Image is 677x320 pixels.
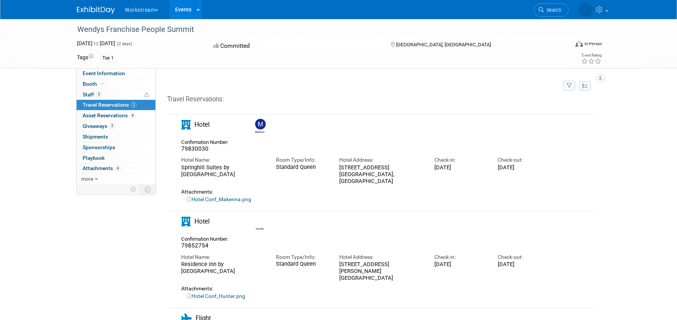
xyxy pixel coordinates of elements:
a: Staff3 [77,90,155,100]
div: Room Type/Info: [276,262,328,270]
a: Booth [77,79,155,89]
a: Giveaways3 [77,121,155,131]
img: ExhibitDay [77,6,115,14]
span: Event Information [83,70,125,76]
div: [STREET_ADDRESS][PERSON_NAME] [GEOGRAPHIC_DATA] [339,270,423,290]
span: [DATE] [DATE] [77,40,115,46]
div: Confirmation Number: [181,137,234,145]
div: Event Format [524,39,602,51]
span: Hotel [194,218,210,225]
span: Asset Reservations [83,112,135,118]
div: Makenna Clark [253,119,266,134]
div: [DATE] [434,270,486,276]
span: Hotel [194,121,210,128]
a: Shipments [77,132,155,142]
div: Check-in: [434,156,486,164]
div: Confirmation Number: [181,243,234,251]
div: Hotel Name: [181,156,265,164]
span: Giveaways [83,123,115,129]
div: Check-in: [434,262,486,270]
div: Tier 1 [100,54,116,62]
div: Attachments: [181,294,550,301]
a: Sponsorships [77,142,155,153]
a: Hotel Conf_Makenna.png [187,196,251,202]
span: Search [520,7,538,13]
span: Staff [83,91,102,98]
a: Asset Reservations4 [77,110,155,121]
a: Travel Reservations3 [77,100,155,110]
div: [DATE] [434,164,486,171]
div: Standard Queen [276,270,328,276]
img: Makenna Clark [255,119,266,129]
div: Hotel Address: [339,156,423,164]
div: [STREET_ADDRESS] [GEOGRAPHIC_DATA], [GEOGRAPHIC_DATA] [339,164,423,185]
div: Residence Inn by [GEOGRAPHIC_DATA] [181,270,265,284]
span: 4 [130,113,135,118]
i: Filter by Traveler [567,84,572,88]
img: Hunter Britsch [255,216,272,235]
div: Standard Queen [276,164,328,171]
td: Tags [77,54,93,62]
span: [GEOGRAPHIC_DATA], [GEOGRAPHIC_DATA] [396,42,491,47]
span: more [81,176,93,182]
div: Hotel Name: [181,262,265,270]
div: Hunter Britsch [253,216,266,240]
div: Springhill Suites by [GEOGRAPHIC_DATA] [181,164,265,178]
div: Attachments: [181,189,550,195]
div: Wendys Franchise People Summit [75,23,557,36]
div: Hotel Address: [339,262,423,270]
img: Lianna Louie [555,4,593,13]
span: Attachments [83,165,121,171]
div: Check-out: [498,262,550,270]
span: Travel Reservations [83,102,136,108]
span: Potential Scheduling Conflict -- at least one attendee is tagged in another overlapping event. [144,91,149,98]
span: 4 [115,166,121,171]
span: 3 [109,123,115,129]
a: Attachments4 [77,163,155,173]
div: [DATE] [498,164,550,171]
td: Toggle Event Tabs [140,184,156,194]
div: Travel Reservations: [167,95,594,107]
span: Sponsorships [83,144,115,150]
a: Hotel Conf_Hunter.png [187,302,245,308]
div: Committed [211,39,379,53]
i: Hotel [181,217,191,226]
a: Search [510,3,545,17]
td: Personalize Event Tab Strip [127,184,140,194]
div: Check-out: [498,156,550,164]
a: more [77,174,155,184]
div: In-Person [584,41,602,47]
span: 79830030 [181,145,208,152]
div: [DATE] [498,270,550,276]
a: Event Information [77,68,155,79]
span: Shipments [83,134,108,140]
div: Makenna Clark [255,129,265,134]
img: Format-Inperson.png [575,41,583,47]
a: Playbook [77,153,155,163]
div: Hunter Britsch [255,235,265,240]
i: Booth reservation complete [100,82,104,86]
span: 79852754 [181,251,208,258]
span: 3 [96,91,102,97]
i: Hotel [181,120,191,129]
span: Booth [83,81,106,87]
div: Event Rating [581,54,602,57]
span: 3 [131,102,136,108]
span: to [92,40,100,46]
span: (2 days) [116,41,132,46]
span: Playbook [83,155,105,161]
div: Room Type/Info: [276,156,328,164]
